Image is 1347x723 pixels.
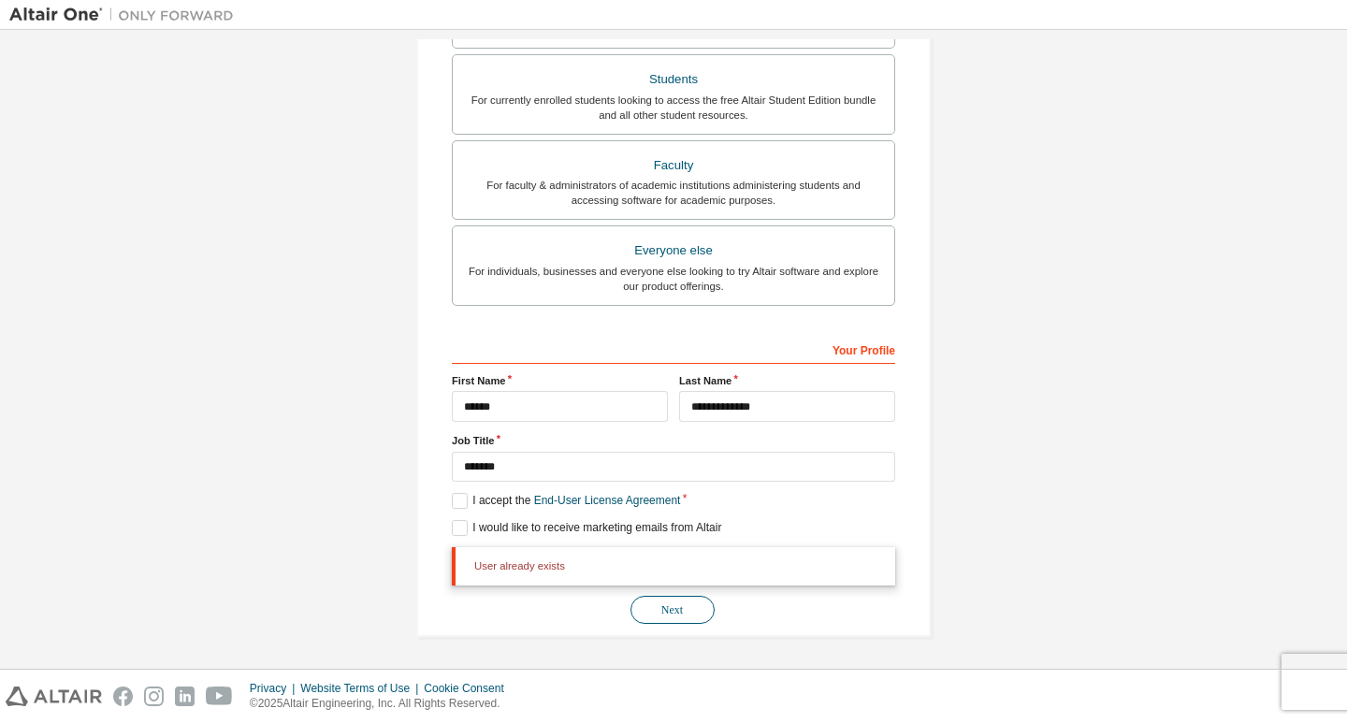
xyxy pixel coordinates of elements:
div: User already exists [452,547,895,585]
img: altair_logo.svg [6,687,102,706]
a: End-User License Agreement [534,494,681,507]
div: Website Terms of Use [300,681,424,696]
div: For individuals, businesses and everyone else looking to try Altair software and explore our prod... [464,264,883,294]
div: Everyone else [464,238,883,264]
label: Job Title [452,433,895,448]
label: First Name [452,373,668,388]
img: instagram.svg [144,687,164,706]
img: Altair One [9,6,243,24]
div: For faculty & administrators of academic institutions administering students and accessing softwa... [464,178,883,208]
div: Cookie Consent [424,681,514,696]
img: linkedin.svg [175,687,195,706]
div: Students [464,66,883,93]
label: I would like to receive marketing emails from Altair [452,520,721,536]
img: facebook.svg [113,687,133,706]
div: Your Profile [452,334,895,364]
p: © 2025 Altair Engineering, Inc. All Rights Reserved. [250,696,515,712]
div: For currently enrolled students looking to access the free Altair Student Edition bundle and all ... [464,93,883,123]
div: Faculty [464,152,883,179]
label: Last Name [679,373,895,388]
label: I accept the [452,493,680,509]
div: Privacy [250,681,300,696]
button: Next [630,596,715,624]
img: youtube.svg [206,687,233,706]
